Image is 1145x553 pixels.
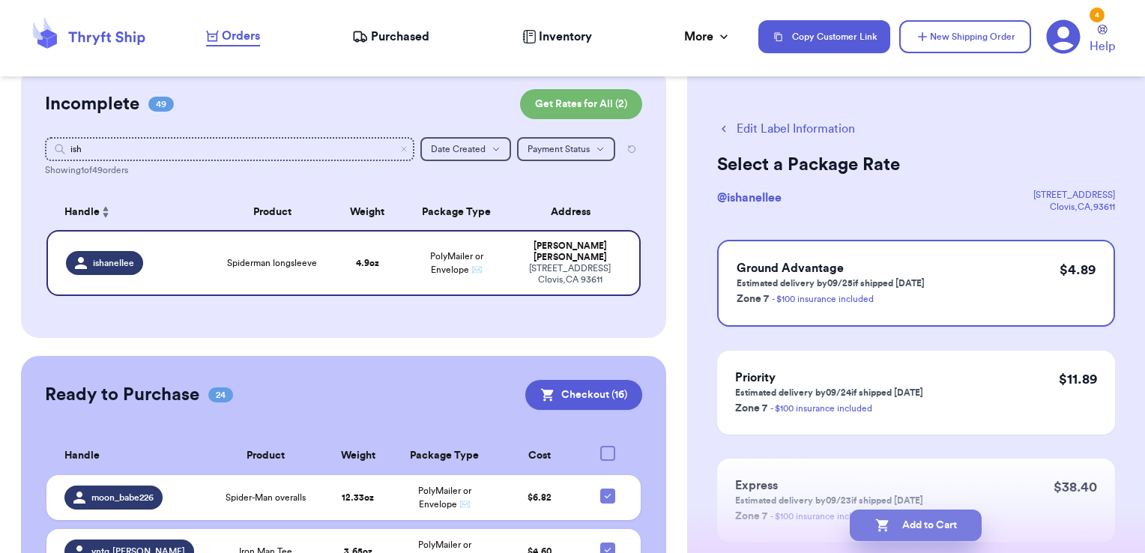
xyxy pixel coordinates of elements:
span: @ ishanellee [717,192,782,204]
a: 4 [1046,19,1081,54]
strong: 12.33 oz [342,493,374,502]
div: 4 [1090,7,1105,22]
span: Zone 7 [737,294,769,304]
th: Weight [332,194,403,230]
span: Handle [64,205,100,220]
th: Package Type [393,437,497,475]
strong: 4.9 oz [356,259,379,268]
button: Checkout (16) [525,380,642,410]
button: Payment Status [517,137,615,161]
p: Estimated delivery by 09/23 if shipped [DATE] [735,495,923,507]
div: [STREET_ADDRESS] Clovis , CA 93611 [519,263,622,285]
span: ishanellee [93,257,134,269]
th: Cost [497,437,584,475]
button: Sort ascending [100,203,112,221]
a: Inventory [522,28,592,46]
a: - $100 insurance included [772,294,874,303]
div: Showing 1 of 49 orders [45,164,643,176]
input: Search [45,137,415,161]
button: Get Rates for All (2) [520,89,642,119]
div: More [684,28,731,46]
span: Priority [735,372,776,384]
span: 24 [208,387,233,402]
a: - $100 insurance included [770,404,872,413]
button: Reset all filters [621,137,642,161]
button: Add to Cart [850,510,982,541]
a: Orders [206,27,260,46]
span: Help [1090,37,1115,55]
th: Package Type [403,194,510,230]
h2: Ready to Purchase [45,383,199,407]
button: Edit Label Information [717,120,855,138]
div: [STREET_ADDRESS] [1033,189,1115,201]
p: $ 11.89 [1059,369,1097,390]
button: Clear search [399,145,408,154]
a: Help [1090,25,1115,55]
span: moon_babe226 [91,492,154,504]
p: Estimated delivery by 09/25 if shipped [DATE] [737,277,925,289]
span: Purchased [371,28,429,46]
span: $ 6.82 [528,493,552,502]
span: Spiderman longsleeve [227,257,317,269]
th: Product [213,194,332,230]
h2: Incomplete [45,92,139,116]
span: Spider-Man overalls [226,492,306,504]
th: Address [510,194,641,230]
div: [PERSON_NAME] [PERSON_NAME] [519,241,622,263]
h2: Select a Package Rate [717,153,1115,177]
span: Express [735,480,778,492]
button: New Shipping Order [899,20,1031,53]
span: Zone 7 [735,403,767,414]
th: Weight [323,437,392,475]
span: Handle [64,448,100,464]
a: Purchased [352,28,429,46]
p: $ 38.40 [1054,477,1097,498]
span: Ground Advantage [737,262,844,274]
span: Payment Status [528,145,590,154]
span: PolyMailer or Envelope ✉️ [418,486,471,509]
button: Date Created [420,137,511,161]
div: Clovis , CA , 93611 [1033,201,1115,213]
button: Copy Customer Link [758,20,890,53]
span: Orders [222,27,260,45]
p: Estimated delivery by 09/24 if shipped [DATE] [735,387,923,399]
th: Product [208,437,323,475]
span: PolyMailer or Envelope ✉️ [430,252,483,274]
p: $ 4.89 [1060,259,1096,280]
span: Date Created [431,145,486,154]
span: Inventory [539,28,592,46]
span: 49 [148,97,174,112]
